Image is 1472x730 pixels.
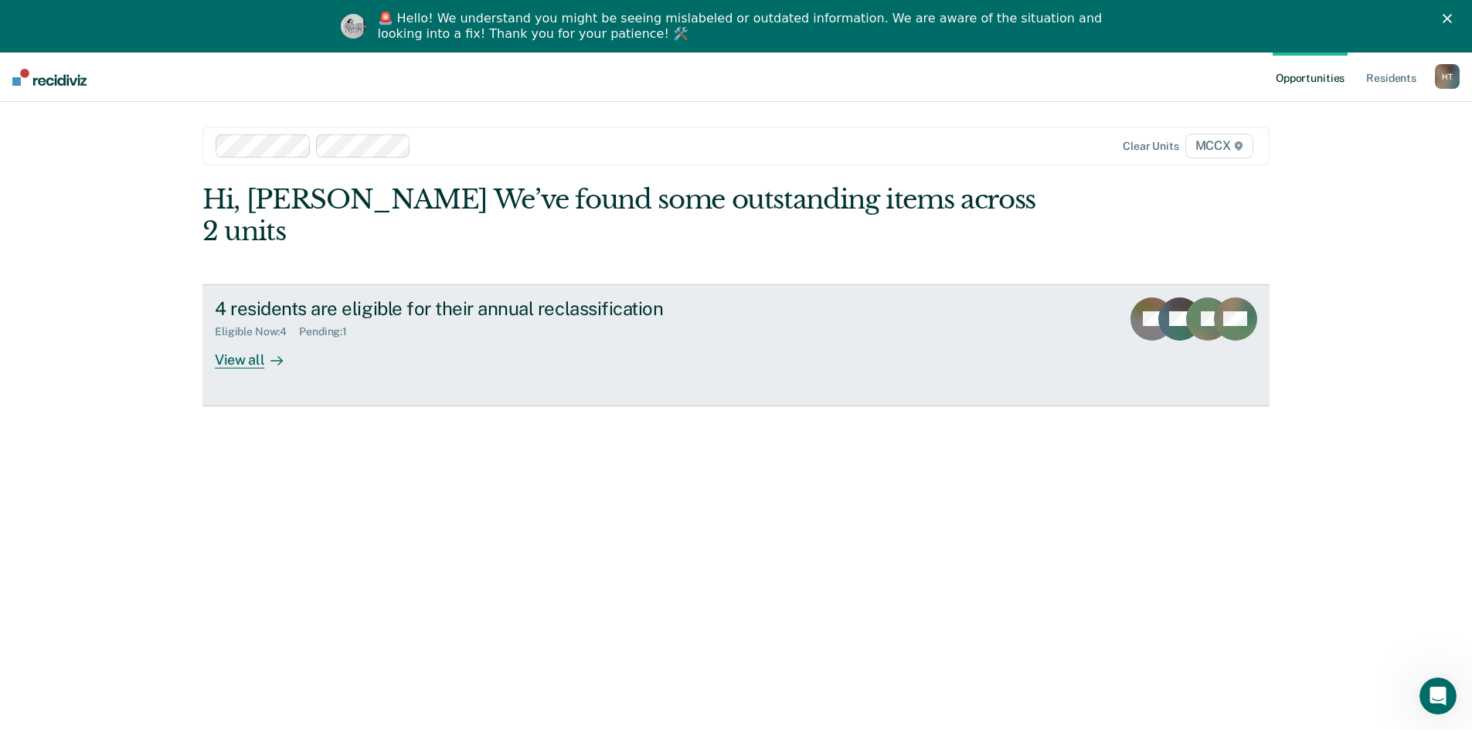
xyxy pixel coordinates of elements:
div: Pending : 1 [299,325,359,338]
a: 4 residents are eligible for their annual reclassificationEligible Now:4Pending:1View all [202,284,1270,406]
div: Eligible Now : 4 [215,325,299,338]
div: H T [1435,64,1460,89]
span: MCCX [1185,134,1253,158]
div: Hi, [PERSON_NAME] We’ve found some outstanding items across 2 units [202,184,1056,247]
div: 🚨 Hello! We understand you might be seeing mislabeled or outdated information. We are aware of th... [378,11,1107,42]
div: Clear units [1123,140,1179,153]
iframe: Intercom live chat [1419,677,1457,715]
img: Recidiviz [12,69,87,86]
div: Close [1443,14,1458,23]
img: Profile image for Kim [341,14,365,39]
div: View all [215,338,301,368]
button: HT [1435,64,1460,89]
div: 4 residents are eligible for their annual reclassification [215,297,757,320]
a: Residents [1363,53,1419,102]
a: Opportunities [1273,53,1348,102]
